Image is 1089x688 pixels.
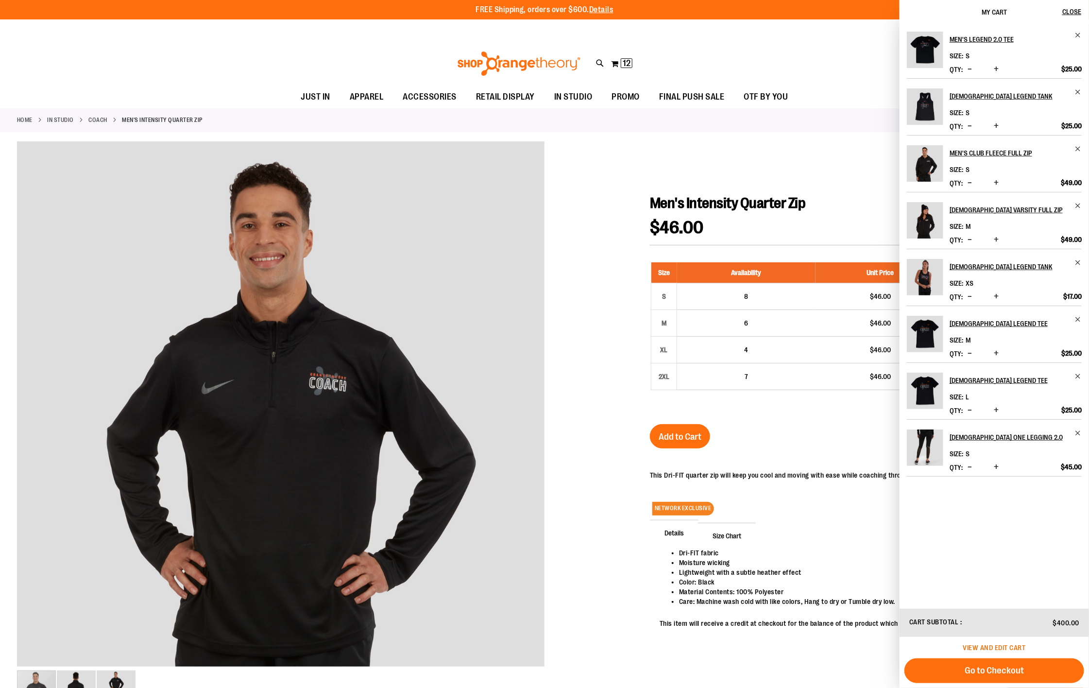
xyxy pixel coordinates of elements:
th: Unit Price [816,262,946,283]
a: [DEMOGRAPHIC_DATA] Legend Tee [950,316,1082,331]
h2: [DEMOGRAPHIC_DATA] Legend Tank [950,259,1069,275]
img: Men's Legend 2.0 Tee [907,32,943,68]
button: Increase product quantity [991,121,1001,131]
a: Remove item [1074,316,1082,323]
button: Decrease product quantity [965,235,974,245]
img: Ladies One Legging 2.0 [907,430,943,466]
span: S [966,450,970,458]
a: [DEMOGRAPHIC_DATA] Legend Tank [950,259,1082,275]
button: Increase product quantity [991,65,1001,74]
a: Remove item [1074,373,1082,380]
a: Ladies One Legging 2.0 [907,430,943,472]
span: Men's Intensity Quarter Zip [650,195,806,211]
li: Care: Machine wash cold with like colors, Hang to dry or Tumble dry low. [679,597,1062,606]
a: [DEMOGRAPHIC_DATA] Varsity Full Zip [950,202,1082,218]
img: Ladies Legend Tank [907,88,943,125]
a: Coach [89,116,108,124]
span: M [966,336,970,344]
span: $25.00 [1061,349,1082,358]
h2: [DEMOGRAPHIC_DATA] Varsity Full Zip [950,202,1069,218]
span: Details [650,520,698,545]
dt: Size [950,223,963,230]
dt: Size [950,52,963,60]
button: Decrease product quantity [965,178,974,188]
span: Add to Cart [659,431,701,442]
h2: [DEMOGRAPHIC_DATA] One Legging 2.0 [950,430,1069,445]
button: Decrease product quantity [965,349,974,359]
a: Home [17,116,33,124]
span: 7 [745,373,748,380]
span: OTF BY YOU [744,86,788,108]
h2: Men's Legend 2.0 Tee [950,32,1069,47]
li: Product [907,306,1082,362]
img: Ladies Legend Tee [907,373,943,409]
img: OTF Mens Coach FA23 Intensity Quarter Zip - Black primary image [17,139,544,667]
div: S [657,289,671,304]
a: [DEMOGRAPHIC_DATA] One Legging 2.0 [950,430,1082,445]
span: $45.00 [1061,463,1082,471]
button: Decrease product quantity [965,121,974,131]
a: Men's Club Fleece Full Zip [907,145,943,188]
label: Qty [950,293,963,301]
span: $46.00 [650,218,704,238]
button: Increase product quantity [991,349,1001,359]
span: Go to Checkout [965,665,1024,676]
button: Increase product quantity [991,406,1001,415]
li: Product [907,135,1082,192]
a: IN STUDIO [48,116,74,124]
img: Shop Orangetheory [456,52,582,76]
th: Size [651,262,677,283]
span: FINAL PUSH SALE [659,86,725,108]
a: Ladies Legend Tee [907,373,943,415]
div: XL [657,343,671,357]
span: 4 [745,346,749,354]
span: S [966,109,970,117]
li: Product [907,192,1082,249]
a: [DEMOGRAPHIC_DATA] Legend Tank [950,88,1082,104]
span: JUST IN [301,86,331,108]
li: Product [907,32,1082,78]
label: Qty [950,122,963,130]
span: 12 [623,58,630,68]
span: $49.00 [1061,235,1082,244]
p: This Dri-FIT quarter zip will keep you cool and moving with ease while coaching through Base, Pus... [650,470,985,480]
div: $46.00 [820,372,941,381]
dt: Size [950,336,963,344]
li: Product [907,78,1082,135]
label: Qty [950,179,963,187]
span: $17.00 [1063,292,1082,301]
a: Ladies Varsity Full Zip [907,202,943,245]
label: Qty [950,407,963,414]
div: $46.00 [820,345,941,355]
span: NETWORK EXCLUSIVE [652,502,714,515]
span: $25.00 [1061,121,1082,130]
li: Dri-FIT fabric [679,548,1062,558]
div: OTF Mens Coach FA23 Intensity Quarter Zip - Black primary image [17,142,544,670]
button: Increase product quantity [991,292,1001,302]
label: Qty [950,66,963,73]
div: $46.00 [820,318,941,328]
button: Add to Cart [650,424,710,448]
a: Remove item [1074,88,1082,96]
span: IN STUDIO [554,86,593,108]
span: PROMO [612,86,640,108]
a: Ladies Legend Tee [907,316,943,359]
a: Remove item [1074,145,1082,153]
span: S [966,52,970,60]
span: Size Chart [698,523,756,548]
a: Men's Legend 2.0 Tee [907,32,943,74]
img: Ladies Legend Tank [907,259,943,295]
img: Ladies Legend Tee [907,316,943,352]
li: Product [907,419,1082,477]
button: Go to Checkout [904,658,1084,683]
button: Decrease product quantity [965,406,974,415]
dt: Size [950,279,963,287]
li: Lightweight with a subtle heather effect [679,568,1062,577]
a: Remove item [1074,430,1082,437]
button: Increase product quantity [991,463,1001,472]
h2: Men's Club Fleece Full Zip [950,145,1069,161]
dt: Size [950,109,963,117]
div: M [657,316,671,330]
img: Men's Club Fleece Full Zip [907,145,943,182]
a: Remove item [1074,32,1082,39]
